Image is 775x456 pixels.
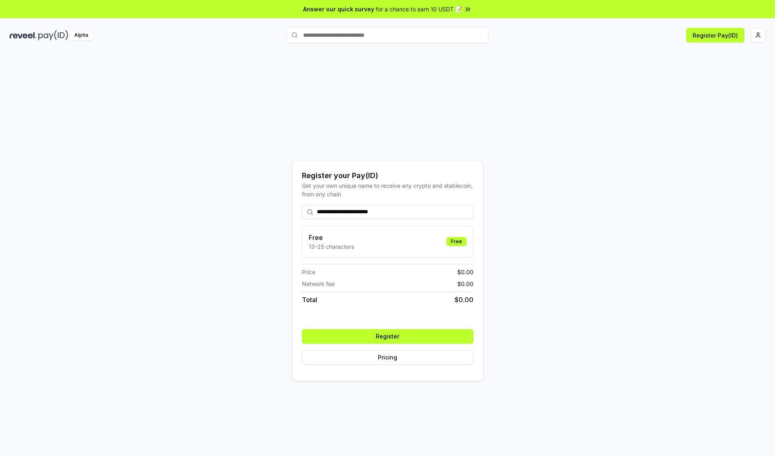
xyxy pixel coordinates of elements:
[302,268,315,276] span: Price
[302,295,317,305] span: Total
[309,233,354,242] h3: Free
[376,5,462,13] span: for a chance to earn 10 USDT 📝
[457,279,473,288] span: $ 0.00
[10,30,37,40] img: reveel_dark
[302,329,473,344] button: Register
[70,30,92,40] div: Alpha
[302,181,473,198] div: Get your own unique name to receive any crypto and stablecoin, from any chain
[455,295,473,305] span: $ 0.00
[302,279,335,288] span: Network fee
[457,268,473,276] span: $ 0.00
[38,30,68,40] img: pay_id
[303,5,374,13] span: Answer our quick survey
[302,170,473,181] div: Register your Pay(ID)
[309,242,354,251] p: 13-25 characters
[686,28,744,42] button: Register Pay(ID)
[302,350,473,365] button: Pricing
[446,237,467,246] div: Free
